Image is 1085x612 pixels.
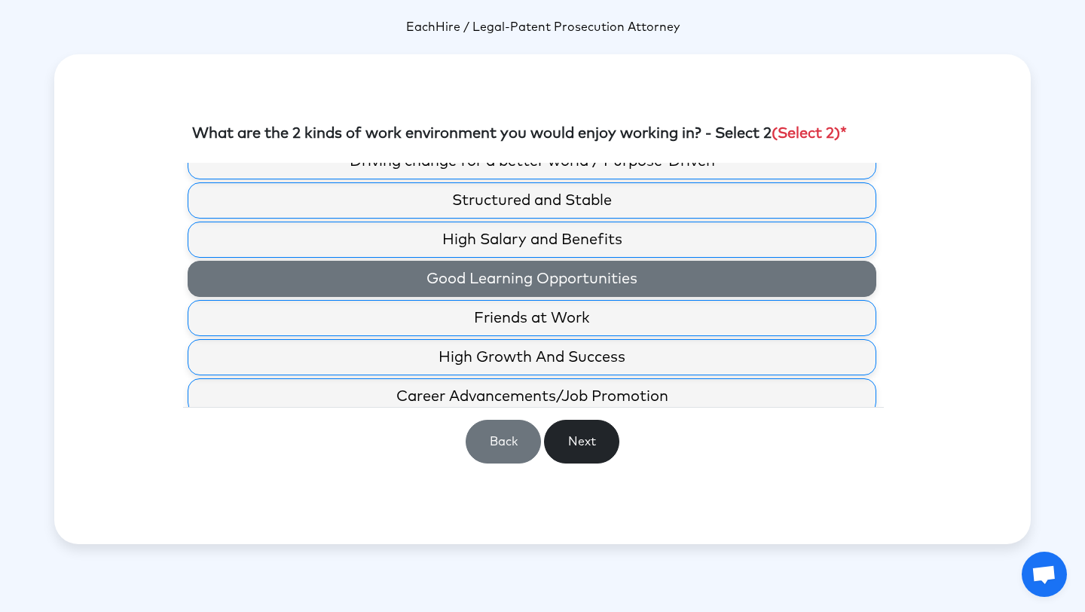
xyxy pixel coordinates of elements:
button: Next [544,420,619,464]
label: What are the 2 kinds of work environment you would enjoy working in? - Select 2 [192,122,847,145]
p: - [54,18,1031,36]
span: EachHire / Legal [406,21,505,33]
label: Friends at Work [188,300,876,336]
span: (Select 2) [772,126,840,141]
label: High Salary and Benefits [188,222,876,258]
label: High Growth And Success [188,339,876,375]
label: Career Advancements/Job Promotion [188,378,876,415]
button: Back [466,420,541,464]
a: Open chat [1022,552,1067,597]
span: Patent Prosecution Attorney [510,21,680,33]
label: Good Learning Opportunities [188,261,876,297]
label: Structured and Stable [188,182,876,219]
